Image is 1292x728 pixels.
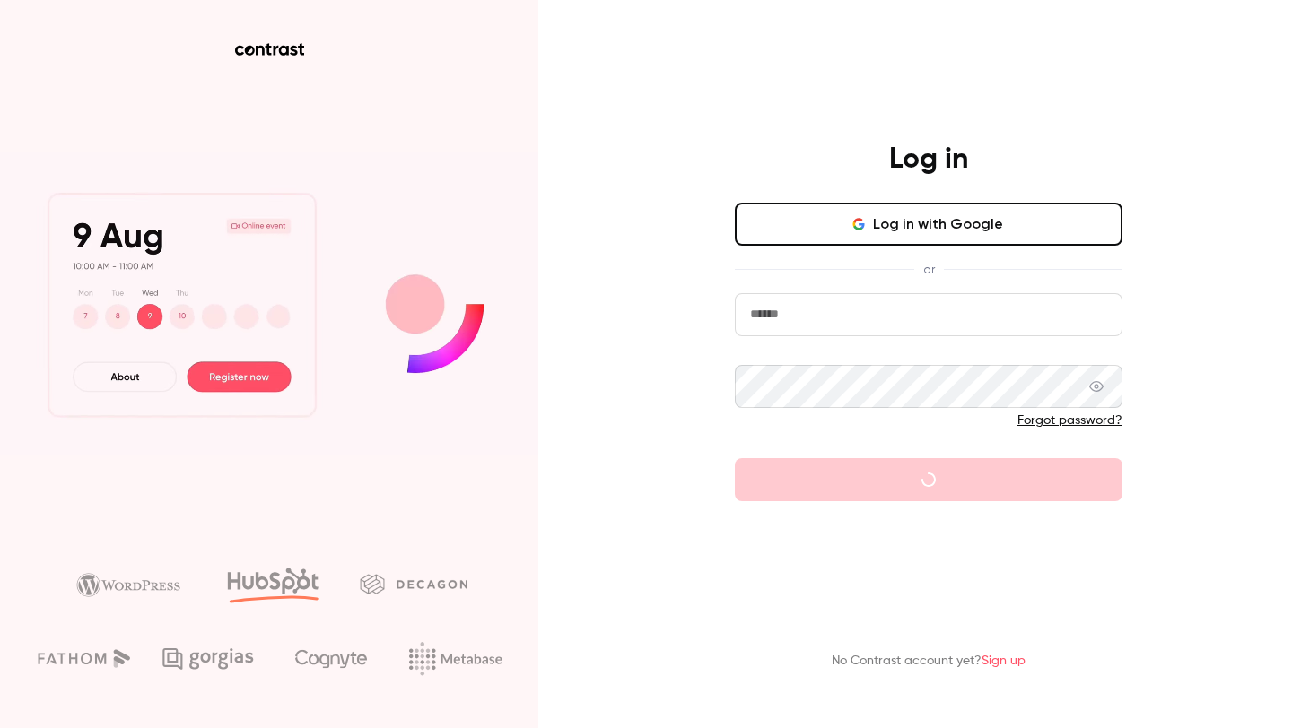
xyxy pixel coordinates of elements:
a: Sign up [982,654,1026,667]
h4: Log in [889,142,968,178]
img: decagon [360,574,467,594]
span: or [914,260,944,279]
button: Log in with Google [735,203,1122,246]
p: No Contrast account yet? [832,652,1026,671]
a: Forgot password? [1017,414,1122,427]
